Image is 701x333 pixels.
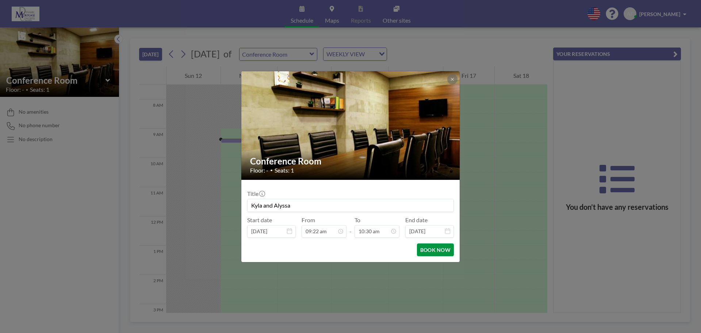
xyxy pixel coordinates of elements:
span: • [270,167,273,173]
span: - [349,219,352,235]
label: Title [247,190,264,197]
input: Alyssa's reservation [248,199,453,212]
label: To [355,216,360,224]
span: Floor: - [250,167,268,174]
span: Seats: 1 [275,167,294,174]
label: From [302,216,315,224]
label: Start date [247,216,272,224]
button: BOOK NOW [417,243,454,256]
h2: Conference Room [250,156,452,167]
img: 537.jpg [241,52,460,198]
